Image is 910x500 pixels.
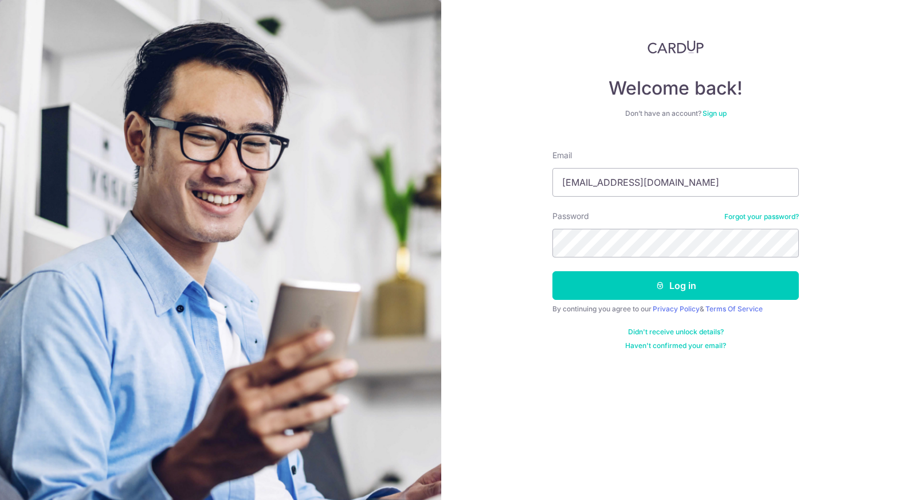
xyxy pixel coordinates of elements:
input: Enter your Email [552,168,799,197]
button: Log in [552,271,799,300]
div: By continuing you agree to our & [552,304,799,314]
img: CardUp Logo [648,40,704,54]
label: Email [552,150,572,161]
h4: Welcome back! [552,77,799,100]
a: Privacy Policy [653,304,700,313]
a: Sign up [703,109,727,118]
div: Don’t have an account? [552,109,799,118]
a: Didn't receive unlock details? [628,327,724,337]
a: Forgot your password? [724,212,799,221]
a: Terms Of Service [705,304,763,313]
label: Password [552,210,589,222]
a: Haven't confirmed your email? [625,341,726,350]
